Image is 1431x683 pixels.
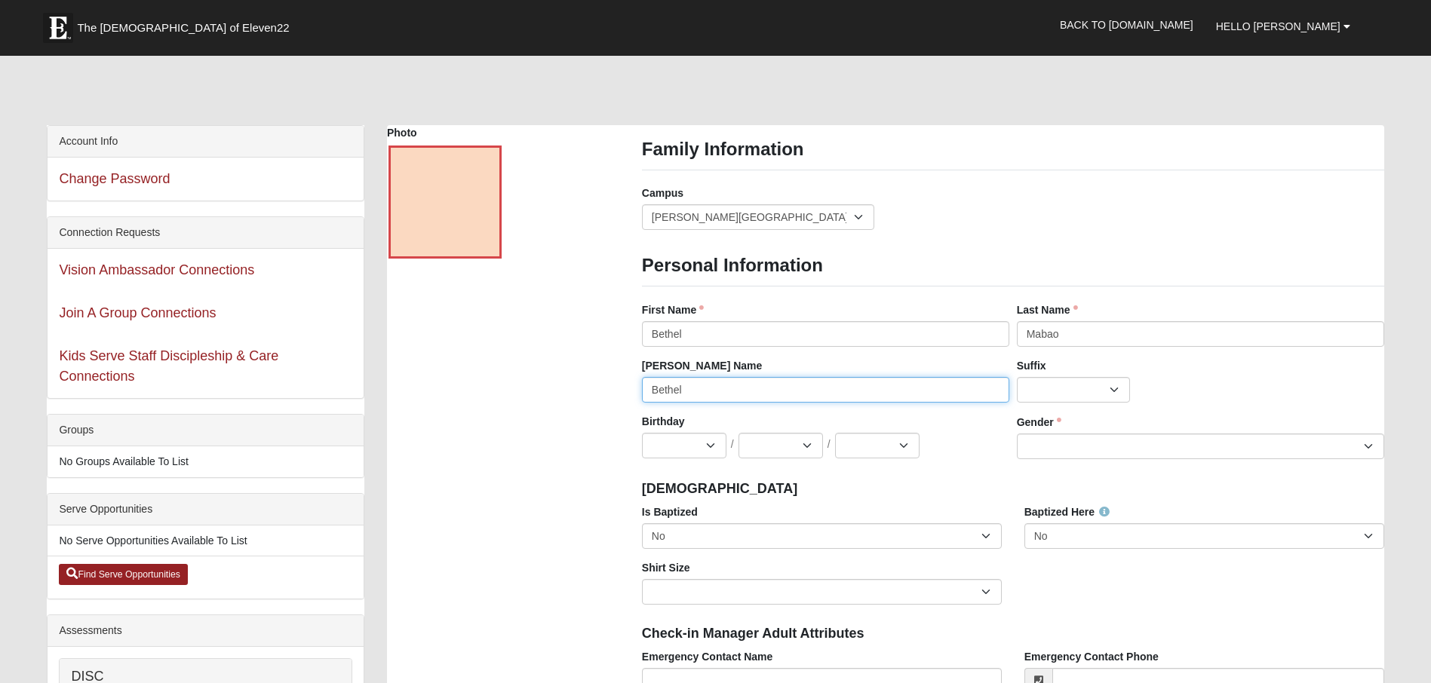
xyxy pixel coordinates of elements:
div: Assessments [48,615,364,647]
h3: Family Information [642,139,1384,161]
li: No Serve Opportunities Available To List [48,525,364,556]
label: Emergency Contact Phone [1024,649,1159,664]
a: Join A Group Connections [59,305,216,320]
label: Suffix [1017,358,1046,373]
label: Is Baptized [642,504,698,519]
a: Change Password [59,171,170,186]
img: Eleven22 logo [43,13,73,43]
div: Serve Opportunities [48,494,364,525]
div: Account Info [48,126,364,158]
a: Hello [PERSON_NAME] [1205,8,1362,45]
label: Emergency Contact Name [642,649,773,664]
label: Campus [642,185,683,201]
a: Kids Serve Staff Discipleship & Care Connections [59,348,278,384]
li: No Groups Available To List [48,446,364,477]
a: The [DEMOGRAPHIC_DATA] of Eleven22 [35,5,337,43]
label: Shirt Size [642,560,690,575]
label: Birthday [642,414,685,429]
a: Back to [DOMAIN_NAME] [1049,6,1205,44]
label: First Name [642,302,704,317]
h3: Personal Information [642,255,1384,277]
div: Groups [48,415,364,446]
label: Photo [387,125,417,140]
label: [PERSON_NAME] Name [642,358,762,373]
span: The [DEMOGRAPHIC_DATA] of Eleven22 [77,20,289,35]
h4: Check-in Manager Adult Attributes [642,626,1384,642]
label: Baptized Here [1024,504,1110,519]
label: Last Name [1017,302,1078,317]
span: Hello [PERSON_NAME] [1216,20,1340,32]
label: Gender [1017,415,1061,430]
span: / [731,436,734,453]
div: Connection Requests [48,217,364,249]
span: / [828,436,831,453]
a: Vision Ambassador Connections [59,262,254,277]
h4: [DEMOGRAPHIC_DATA] [642,481,1384,498]
a: Find Serve Opportunities [59,564,188,585]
